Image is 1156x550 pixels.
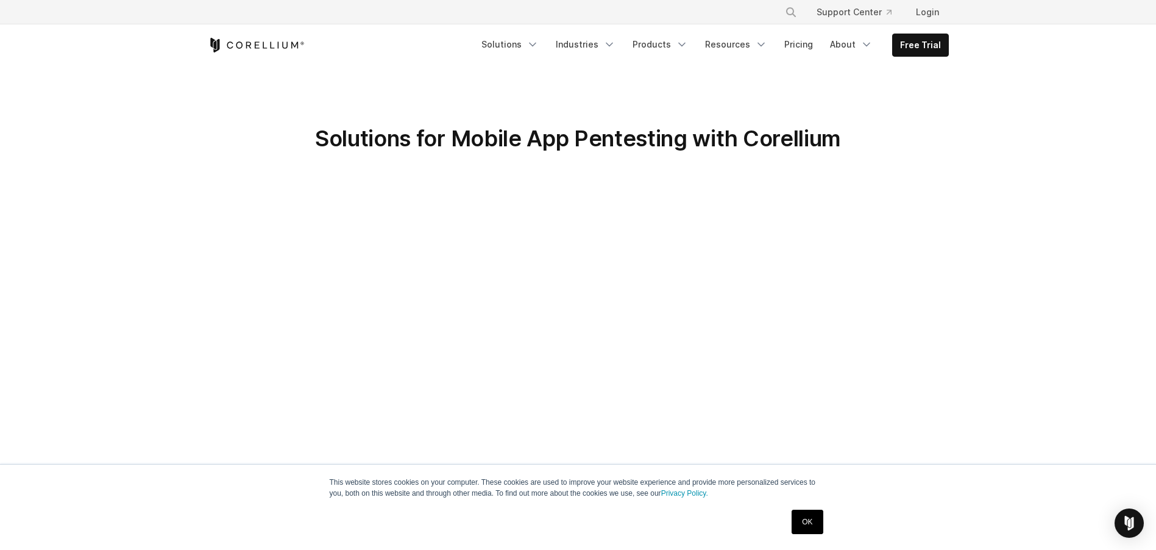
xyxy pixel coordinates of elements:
[780,1,802,23] button: Search
[330,477,827,499] p: This website stores cookies on your computer. These cookies are used to improve your website expe...
[770,1,949,23] div: Navigation Menu
[777,34,820,55] a: Pricing
[1115,509,1144,538] div: Open Intercom Messenger
[548,34,623,55] a: Industries
[625,34,695,55] a: Products
[792,510,823,534] a: OK
[474,34,949,57] div: Navigation Menu
[823,34,880,55] a: About
[474,34,546,55] a: Solutions
[698,34,775,55] a: Resources
[807,1,901,23] a: Support Center
[208,38,305,52] a: Corellium Home
[906,1,949,23] a: Login
[893,34,948,56] a: Free Trial
[315,125,841,152] span: Solutions for Mobile App Pentesting with Corellium
[661,489,708,498] a: Privacy Policy.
